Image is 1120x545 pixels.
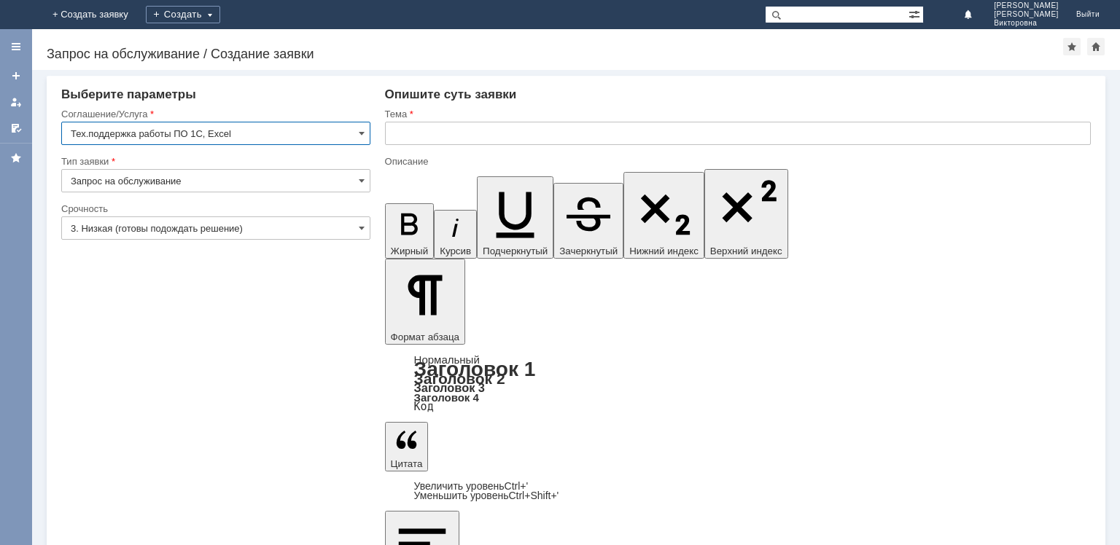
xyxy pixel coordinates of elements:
[146,6,220,23] div: Создать
[385,422,429,471] button: Цитата
[1063,38,1081,55] div: Добавить в избранное
[994,1,1059,10] span: [PERSON_NAME]
[4,64,28,87] a: Создать заявку
[994,19,1059,28] span: Викторовна
[47,47,1063,61] div: Запрос на обслуживание / Создание заявки
[623,172,704,259] button: Нижний индекс
[385,259,465,345] button: Формат абзаца
[391,246,429,256] span: Жирный
[61,204,367,213] div: Срочность
[994,10,1059,19] span: [PERSON_NAME]
[414,358,536,380] a: Заголовок 1
[483,246,548,256] span: Подчеркнутый
[434,210,477,259] button: Курсив
[4,117,28,140] a: Мои согласования
[61,87,196,101] span: Выберите параметры
[385,482,1091,501] div: Цитата
[909,7,923,20] span: Расширенный поиск
[559,246,618,256] span: Зачеркнутый
[553,183,623,259] button: Зачеркнутый
[710,246,782,256] span: Верхний индекс
[385,87,517,101] span: Опишите суть заявки
[629,246,699,256] span: Нижний индекс
[391,332,459,342] span: Формат абзаца
[414,381,485,394] a: Заголовок 3
[385,203,435,259] button: Жирный
[414,353,480,366] a: Нормальный
[391,458,423,469] span: Цитата
[414,391,479,404] a: Заголовок 4
[1087,38,1105,55] div: Сделать домашней страницей
[61,109,367,119] div: Соглашение/Услуга
[440,246,471,256] span: Курсив
[385,355,1091,412] div: Формат абзаца
[704,169,788,259] button: Верхний индекс
[385,157,1088,166] div: Описание
[385,109,1088,119] div: Тема
[4,90,28,114] a: Мои заявки
[414,480,529,492] a: Increase
[505,480,529,492] span: Ctrl+'
[414,370,505,387] a: Заголовок 2
[508,490,559,501] span: Ctrl+Shift+'
[477,176,553,259] button: Подчеркнутый
[61,157,367,166] div: Тип заявки
[414,400,434,413] a: Код
[414,490,559,501] a: Decrease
